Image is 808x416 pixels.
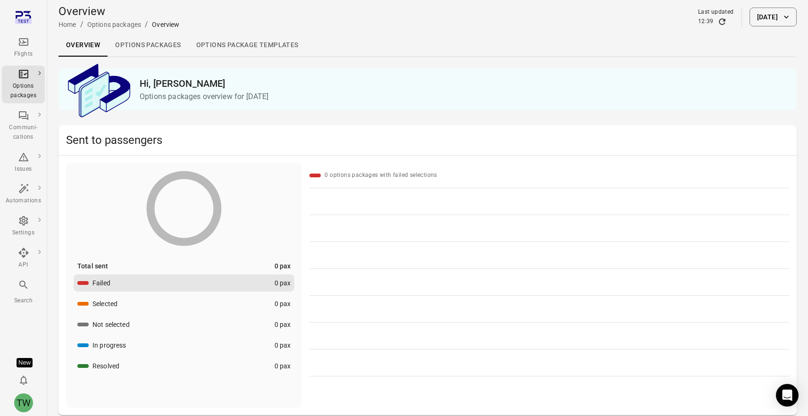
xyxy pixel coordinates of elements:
[717,17,727,26] button: Refresh data
[698,17,714,26] div: 12:39
[2,107,45,145] a: Communi-cations
[275,341,291,350] div: 0 pax
[92,341,126,350] div: In progress
[2,244,45,273] a: API
[6,296,41,306] div: Search
[14,371,33,390] button: Notifications
[6,123,41,142] div: Communi-cations
[275,361,291,371] div: 0 pax
[140,91,789,102] p: Options packages overview for [DATE]
[92,299,117,308] div: Selected
[6,228,41,238] div: Settings
[275,320,291,329] div: 0 pax
[6,82,41,100] div: Options packages
[140,76,789,91] h2: Hi, [PERSON_NAME]
[74,337,294,354] button: In progress0 pax
[58,34,108,57] a: Overview
[2,33,45,62] a: Flights
[77,261,108,271] div: Total sent
[6,196,41,206] div: Automations
[325,171,437,180] div: 0 options packages with failed selections
[108,34,188,57] a: Options packages
[58,21,76,28] a: Home
[74,358,294,374] button: Resolved0 pax
[80,19,83,30] li: /
[92,278,110,288] div: Failed
[92,320,130,329] div: Not selected
[74,275,294,291] button: Failed0 pax
[58,34,797,57] div: Local navigation
[2,180,45,208] a: Automations
[750,8,797,26] button: [DATE]
[275,261,291,271] div: 0 pax
[58,19,180,30] nav: Breadcrumbs
[152,20,179,29] div: Overview
[776,384,799,407] div: Open Intercom Messenger
[92,361,119,371] div: Resolved
[189,34,306,57] a: Options package Templates
[17,358,33,367] div: Tooltip anchor
[58,4,180,19] h1: Overview
[275,278,291,288] div: 0 pax
[74,316,294,333] button: Not selected0 pax
[74,295,294,312] button: Selected0 pax
[10,390,37,416] button: Tony Wang
[6,165,41,174] div: Issues
[275,299,291,308] div: 0 pax
[14,393,33,412] div: TW
[2,66,45,103] a: Options packages
[145,19,148,30] li: /
[6,50,41,59] div: Flights
[2,149,45,177] a: Issues
[6,260,41,270] div: API
[2,212,45,241] a: Settings
[698,8,734,17] div: Last updated
[66,133,789,148] h2: Sent to passengers
[87,21,141,28] a: Options packages
[2,276,45,308] button: Search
